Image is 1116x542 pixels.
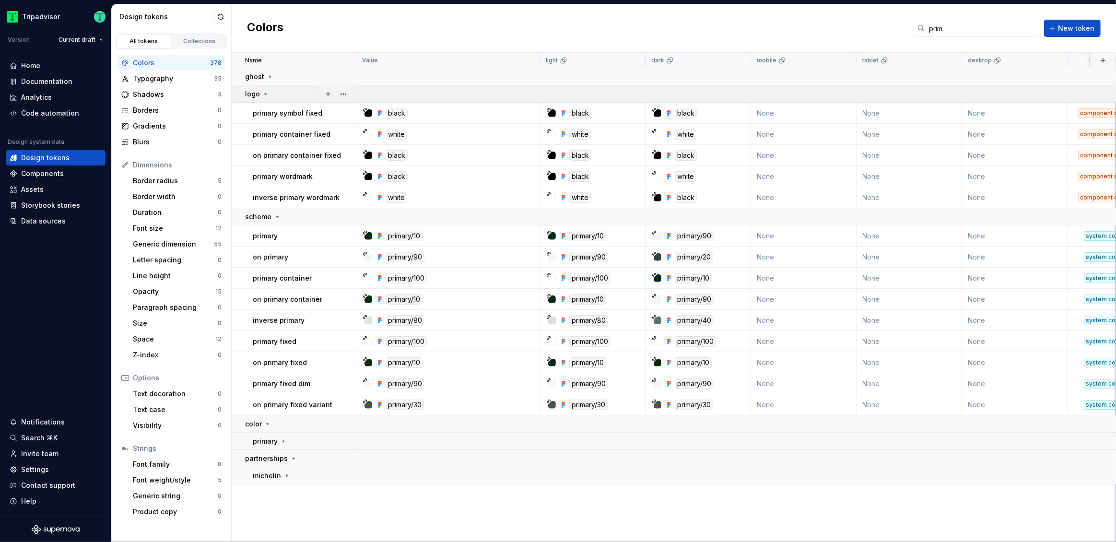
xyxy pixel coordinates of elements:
[129,284,225,299] a: Opacity15
[569,294,606,305] div: primary/10
[857,394,962,415] td: None
[569,378,608,389] div: primary/90
[218,91,222,98] div: 3
[247,20,283,37] h2: Colors
[675,108,697,118] div: black
[968,57,992,64] p: desktop
[21,449,59,459] div: Invite team
[569,400,608,410] div: primary/30
[21,465,49,474] div: Settings
[6,446,106,461] a: Invite team
[253,252,288,262] p: on primary
[129,488,225,504] a: Generic string0
[21,77,72,86] div: Documentation
[218,177,222,185] div: 5
[962,289,1068,310] td: None
[129,316,225,331] a: Size0
[386,336,427,347] div: primary/100
[386,252,424,262] div: primary/90
[21,93,52,102] div: Analytics
[751,331,857,352] td: None
[21,185,44,194] div: Assets
[925,20,1038,37] input: Search in tokens...
[245,57,262,64] p: Name
[22,12,60,22] div: Tripadvisor
[59,36,95,44] span: Current draft
[215,335,222,343] div: 12
[862,57,879,64] p: tablet
[569,150,591,161] div: black
[218,106,222,114] div: 0
[857,373,962,394] td: None
[245,212,271,222] p: scheme
[218,351,222,359] div: 0
[94,11,106,23] img: Thomas Dittmer
[117,55,225,71] a: Colors378
[569,192,591,203] div: white
[857,124,962,145] td: None
[751,103,857,124] td: None
[362,57,378,64] p: Value
[133,271,218,281] div: Line height
[386,273,427,283] div: primary/100
[21,216,66,226] div: Data sources
[386,400,424,410] div: primary/30
[962,373,1068,394] td: None
[386,231,423,241] div: primary/10
[21,200,80,210] div: Storybook stories
[751,187,857,208] td: None
[21,433,58,443] div: Search ⌘K
[2,6,109,27] button: TripadvisorThomas Dittmer
[569,171,591,182] div: black
[133,74,214,83] div: Typography
[675,150,697,161] div: black
[176,37,223,45] div: Collections
[133,239,214,249] div: Generic dimension
[133,90,218,99] div: Shadows
[218,460,222,468] div: 8
[6,74,106,89] a: Documentation
[218,508,222,516] div: 0
[129,347,225,363] a: Z-index0
[962,103,1068,124] td: None
[21,153,70,163] div: Design tokens
[751,247,857,268] td: None
[386,294,423,305] div: primary/10
[6,58,106,73] a: Home
[129,457,225,472] a: Font family8
[962,145,1068,166] td: None
[129,252,225,268] a: Letter spacing0
[133,192,218,201] div: Border width
[6,414,106,430] button: Notifications
[253,193,340,202] p: inverse primary wordmark
[253,231,278,241] p: primary
[117,87,225,102] a: Shadows3
[133,176,218,186] div: Border radius
[569,129,591,140] div: white
[253,172,313,181] p: primary wordmark
[133,137,218,147] div: Blurs
[857,103,962,124] td: None
[218,406,222,413] div: 0
[546,57,558,64] p: light
[675,336,716,347] div: primary/100
[675,378,714,389] div: primary/90
[129,189,225,204] a: Border width0
[54,33,107,47] button: Current draft
[245,89,260,99] p: logo
[569,336,611,347] div: primary/100
[857,289,962,310] td: None
[6,494,106,509] button: Help
[129,418,225,433] a: Visibility0
[133,444,222,453] div: Strings
[253,108,322,118] p: primary symbol fixed
[133,460,218,469] div: Font family
[133,303,218,312] div: Paragraph spacing
[133,58,210,68] div: Colors
[857,247,962,268] td: None
[215,288,222,295] div: 15
[133,255,218,265] div: Letter spacing
[218,122,222,130] div: 0
[962,310,1068,331] td: None
[386,357,423,368] div: primary/10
